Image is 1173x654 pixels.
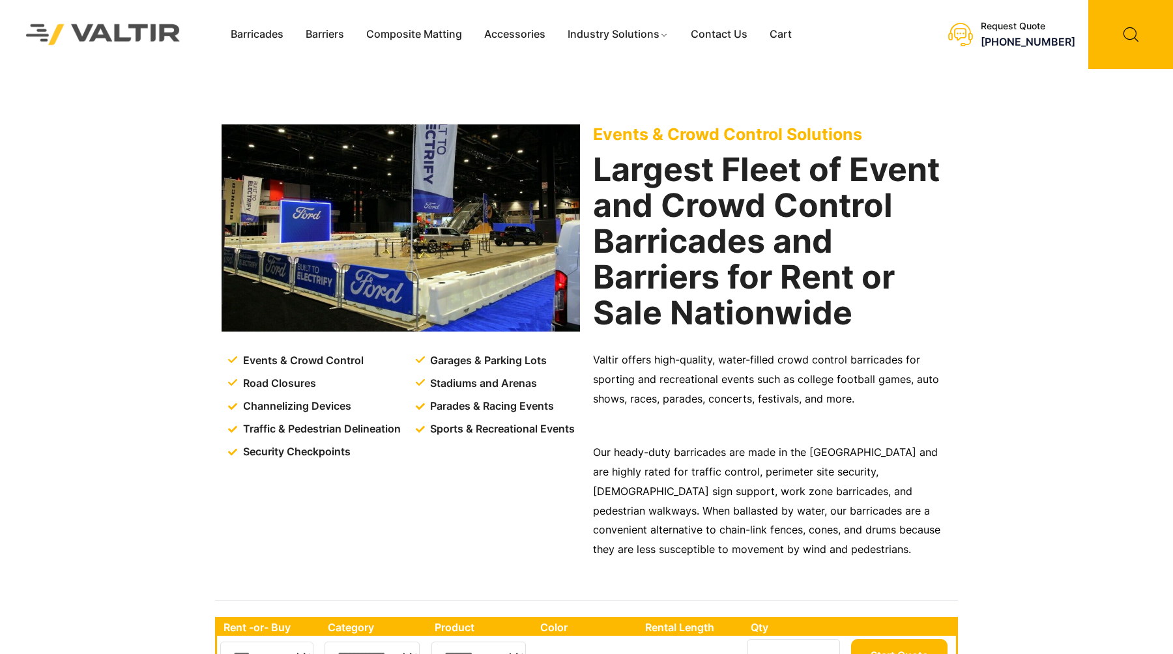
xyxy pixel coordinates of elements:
a: Composite Matting [355,25,473,44]
a: Accessories [473,25,557,44]
span: Sports & Recreational Events [427,419,575,439]
span: Stadiums and Arenas [427,374,537,393]
span: Road Closures [240,374,316,393]
h2: Largest Fleet of Event and Crowd Control Barricades and Barriers for Rent or Sale Nationwide [593,152,951,331]
span: Security Checkpoints [240,442,351,462]
p: Our heady-duty barricades are made in the [GEOGRAPHIC_DATA] and are highly rated for traffic cont... [593,443,951,560]
th: Color [534,619,639,636]
span: Garages & Parking Lots [427,351,547,371]
a: Barricades [220,25,295,44]
div: Request Quote [981,21,1075,32]
a: Industry Solutions [557,25,680,44]
th: Category [321,619,428,636]
a: Cart [759,25,803,44]
a: [PHONE_NUMBER] [981,35,1075,48]
th: Rental Length [639,619,744,636]
a: Contact Us [680,25,759,44]
th: Qty [744,619,848,636]
th: Product [428,619,534,636]
span: Traffic & Pedestrian Delineation [240,419,401,439]
span: Events & Crowd Control [240,351,364,371]
p: Valtir offers high-quality, water-filled crowd control barricades for sporting and recreational e... [593,350,951,409]
p: Events & Crowd Control Solutions [593,124,951,144]
th: Rent -or- Buy [217,619,321,636]
a: Barriers [295,25,355,44]
img: Valtir Rentals [10,8,197,61]
span: Parades & Racing Events [427,397,554,416]
span: Channelizing Devices [240,397,351,416]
